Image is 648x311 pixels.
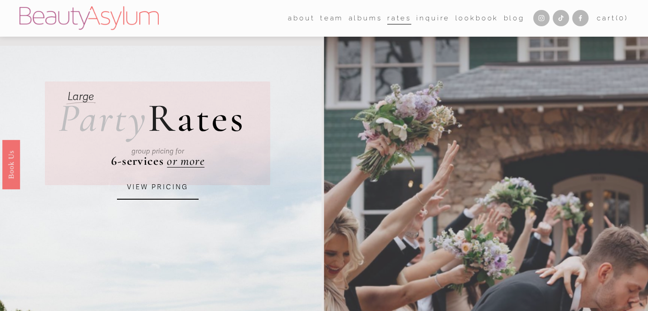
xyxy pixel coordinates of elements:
[387,11,411,25] a: Rates
[616,14,629,22] span: ( )
[597,12,629,25] a: 0 items in cart
[320,12,343,25] span: team
[132,147,184,155] em: group pricing for
[288,11,315,25] a: folder dropdown
[533,10,550,26] a: Instagram
[349,11,382,25] a: albums
[58,99,245,139] h2: ates
[619,14,625,22] span: 0
[553,10,569,26] a: TikTok
[320,11,343,25] a: folder dropdown
[68,90,94,103] em: Large
[19,6,159,30] img: Beauty Asylum | Bridal Hair &amp; Makeup Charlotte &amp; Atlanta
[416,11,450,25] a: Inquire
[117,175,199,200] a: VIEW PRICING
[504,11,525,25] a: Blog
[288,12,315,25] span: about
[58,94,148,142] em: Party
[2,139,20,189] a: Book Us
[455,11,499,25] a: Lookbook
[148,94,177,142] span: R
[572,10,589,26] a: Facebook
